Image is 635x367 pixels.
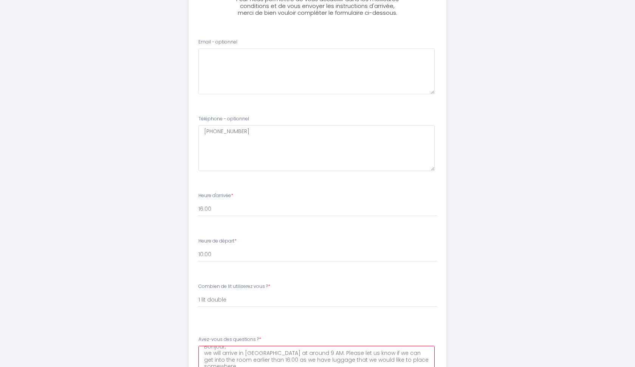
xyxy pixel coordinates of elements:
[198,283,270,290] label: Combien de lit utiliserez vous ?
[198,238,237,245] label: Heure de départ
[198,115,249,123] label: Téléphone - optionnel
[198,336,261,343] label: Avez-vous des questions ?
[198,39,237,46] label: Email - optionnel
[198,192,233,199] label: Heure d'arrivée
